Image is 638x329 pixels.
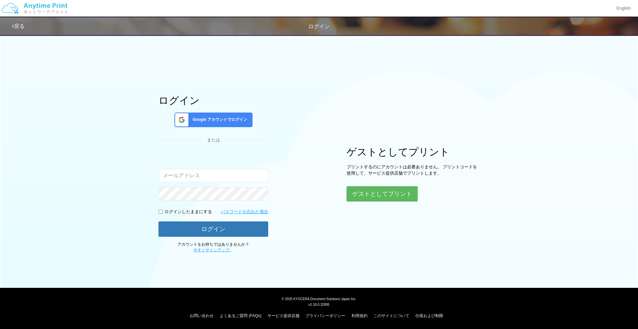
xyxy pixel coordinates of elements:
[164,209,212,215] p: ログインしたままにする
[159,95,268,106] h1: ログイン
[308,302,329,306] span: v1.18.0.32895
[347,146,479,157] h1: ゲストとしてプリント
[221,209,268,215] a: パスワードを忘れた場合
[159,221,268,237] button: ログイン
[159,242,268,253] p: アカウントをお持ちではありませんか？
[159,169,268,182] input: メールアドレス
[12,23,25,29] a: 戻る
[190,117,247,123] span: Google アカウントでログイン
[193,248,233,252] span: 。
[159,137,268,143] div: または
[282,296,357,301] span: © 2025 KYOCERA Document Solutions Japan Inc.
[267,313,299,318] a: サービス提供店舗
[308,24,330,29] span: ログイン
[415,313,443,318] a: 仕様および制限
[305,313,345,318] a: プライバシーポリシー
[352,313,368,318] a: 利用規約
[190,313,214,318] a: お問い合わせ
[373,313,409,318] a: このサイトについて
[193,248,229,252] a: 今すぐサインアップ
[347,164,479,176] p: プリントするのにアカウントは必要ありません。 プリントコードを使用して、サービス提供店舗でプリントします。
[220,313,261,318] a: よくあるご質問 (FAQs)
[347,186,418,202] button: ゲストとしてプリント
